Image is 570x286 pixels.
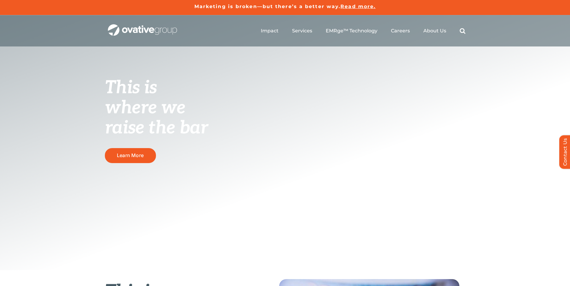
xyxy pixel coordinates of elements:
[108,24,177,29] a: OG_Full_horizontal_WHT
[460,28,465,34] a: Search
[105,97,208,139] span: where we raise the bar
[326,28,377,34] a: EMRge™ Technology
[292,28,312,34] a: Services
[391,28,410,34] a: Careers
[105,148,156,163] a: Learn More
[261,21,465,40] nav: Menu
[105,77,157,99] span: This is
[340,4,376,9] a: Read more.
[194,4,341,9] a: Marketing is broken—but there’s a better way.
[423,28,446,34] a: About Us
[261,28,279,34] a: Impact
[117,153,144,158] span: Learn More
